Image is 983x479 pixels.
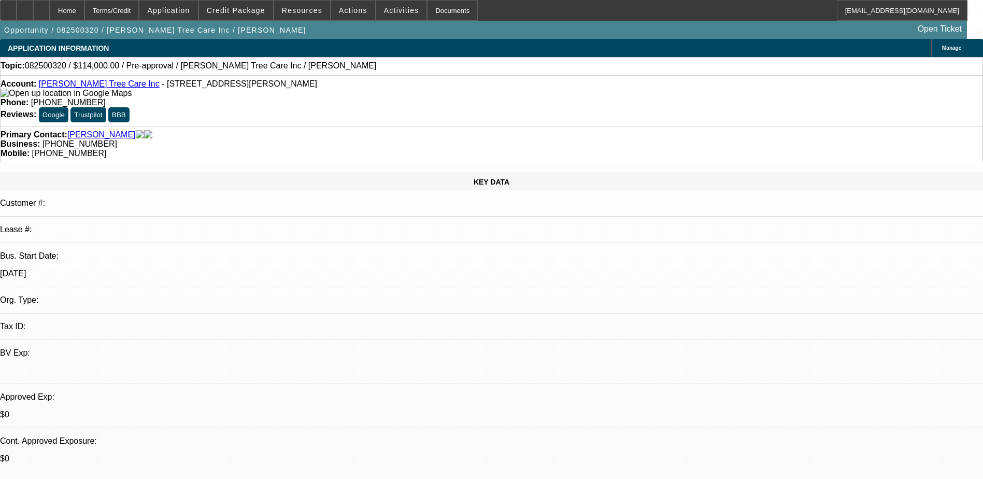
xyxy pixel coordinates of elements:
strong: Primary Contact: [1,130,67,139]
strong: Topic: [1,61,25,71]
span: Credit Package [207,6,265,15]
a: Open Ticket [914,20,966,38]
span: Actions [339,6,367,15]
strong: Business: [1,139,40,148]
button: BBB [108,107,130,122]
strong: Reviews: [1,110,36,119]
a: [PERSON_NAME] Tree Care Inc [39,79,160,88]
strong: Mobile: [1,149,30,158]
button: Google [39,107,68,122]
a: View Google Maps [1,89,132,97]
button: Application [139,1,197,20]
span: Activities [384,6,419,15]
button: Credit Package [199,1,273,20]
img: linkedin-icon.png [144,130,152,139]
span: APPLICATION INFORMATION [8,44,109,52]
button: Trustpilot [70,107,106,122]
span: Application [147,6,190,15]
span: - [STREET_ADDRESS][PERSON_NAME] [162,79,317,88]
button: Activities [376,1,427,20]
button: Resources [274,1,330,20]
img: Open up location in Google Maps [1,89,132,98]
span: [PHONE_NUMBER] [31,98,106,107]
img: facebook-icon.png [136,130,144,139]
span: [PHONE_NUMBER] [42,139,117,148]
strong: Account: [1,79,36,88]
strong: Phone: [1,98,29,107]
span: [PHONE_NUMBER] [32,149,106,158]
a: [PERSON_NAME] [67,130,136,139]
span: Manage [942,45,961,51]
span: Opportunity / 082500320 / [PERSON_NAME] Tree Care Inc / [PERSON_NAME] [4,26,306,34]
button: Actions [331,1,375,20]
span: 082500320 / $114,000.00 / Pre-approval / [PERSON_NAME] Tree Care Inc / [PERSON_NAME] [25,61,377,71]
span: Resources [282,6,322,15]
span: KEY DATA [474,178,509,186]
